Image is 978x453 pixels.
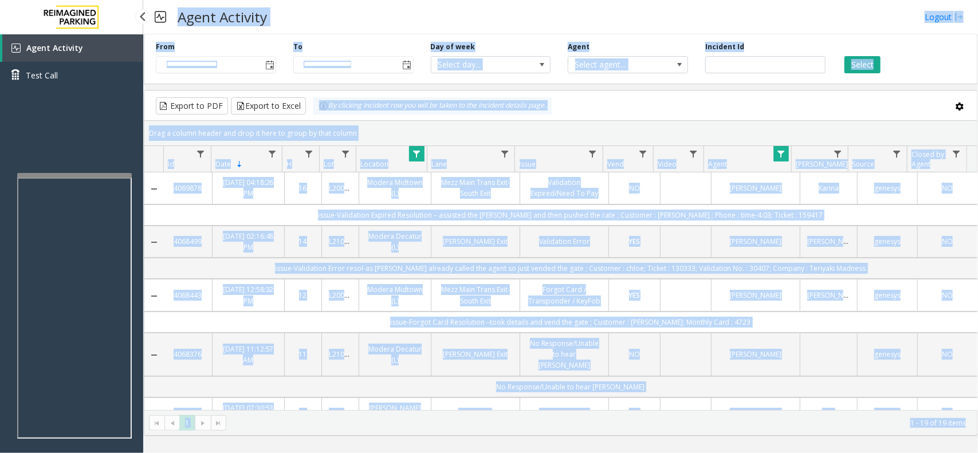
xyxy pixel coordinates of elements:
[438,284,513,306] a: Mezz Main Trans Exit- South Exit
[360,159,388,169] span: Location
[635,146,651,161] a: Vend Filter Menu
[329,408,352,419] a: L21088000
[527,338,602,371] a: No Response/Unable to hear [PERSON_NAME]
[431,159,447,169] span: Lane
[324,159,334,169] span: Lot
[925,236,971,247] a: NO
[2,34,143,62] a: Agent Activity
[889,146,905,161] a: Source Filter Menu
[865,183,910,194] a: genesys
[292,349,315,360] a: 11
[845,56,881,73] button: Select
[942,183,953,193] span: NO
[925,349,971,360] a: NO
[219,231,277,253] a: [DATE] 02:16:48 PM
[865,236,910,247] a: genesys
[807,408,850,419] a: asia
[796,159,848,169] span: [PERSON_NAME]
[438,408,513,419] a: North EXIT
[219,177,277,199] a: [DATE] 04:18:26 PM
[409,146,425,161] a: Location Filter Menu
[144,350,164,360] a: Collapse Details
[629,183,640,193] span: NO
[527,408,602,419] a: Validation Error
[807,290,850,301] a: [PERSON_NAME]
[171,183,205,194] a: 4069878
[616,290,653,301] a: YES
[853,159,875,169] span: Source
[366,284,424,306] a: Modera Midtown (L)
[942,349,953,359] span: NO
[215,159,231,169] span: Date
[219,344,277,365] a: [DATE] 11:12:57 AM
[292,408,315,419] a: 19
[329,236,352,247] a: L21093900
[301,146,316,161] a: H Filter Menu
[264,146,280,161] a: Date Filter Menu
[171,408,205,419] a: 4065224
[616,408,653,419] a: YES
[616,236,653,247] a: YES
[718,290,793,301] a: [PERSON_NAME]
[718,349,793,360] a: [PERSON_NAME]
[527,177,602,199] a: Validation Expired/Need To Pay
[607,159,624,169] span: Vend
[527,236,602,247] a: Validation Error
[293,42,303,52] label: To
[164,204,977,226] td: issue-Validation Expired Resolution – assisted the [PERSON_NAME] and then pushed the rate ; Custo...
[172,3,273,31] h3: Agent Activity
[686,146,701,161] a: Video Filter Menu
[718,236,793,247] a: [PERSON_NAME]
[338,146,354,161] a: Lot Filter Menu
[629,349,640,359] span: NO
[156,97,228,115] button: Export to PDF
[26,69,58,81] span: Test Call
[925,183,971,194] a: NO
[144,123,977,143] div: Drag a column header and drop it here to group by that column
[830,146,846,161] a: Parker Filter Menu
[807,236,850,247] a: [PERSON_NAME]
[144,146,977,410] div: Data table
[144,292,164,301] a: Collapse Details
[219,403,277,424] a: [DATE] 07:30:53 PM
[400,57,413,73] span: Toggle popup
[520,159,536,169] span: Issue
[235,160,244,169] span: Sortable
[949,146,964,161] a: Closed by Agent Filter Menu
[164,312,977,333] td: issue-Forgot Card Resolution –took details and vend the gate ; Customer : [PERSON_NAME]; Monthly ...
[925,408,971,419] a: NO
[865,349,910,360] a: genesys
[431,42,476,52] label: Day of week
[329,183,352,194] a: L20000500
[164,258,977,279] td: issue-Validation Error resol-as [PERSON_NAME] already called the agent so just vended the gate ; ...
[319,101,328,111] img: infoIcon.svg
[925,290,971,301] a: NO
[925,11,964,23] a: Logout
[807,183,850,194] a: Karina
[708,159,727,169] span: Agent
[231,97,306,115] button: Export to Excel
[438,177,513,199] a: Mezz Main Trans Exit- South Exit
[263,57,276,73] span: Toggle popup
[568,42,590,52] label: Agent
[955,11,964,23] img: logout
[497,146,512,161] a: Lane Filter Menu
[718,183,793,194] a: [PERSON_NAME]
[329,290,352,301] a: L20000500
[313,97,552,115] div: By clicking Incident row you will be taken to the incident details page.
[193,146,209,161] a: Id Filter Menu
[155,3,166,31] img: pageIcon
[366,344,424,365] a: Modera Decatur (L)
[329,349,352,360] a: L21093900
[616,349,653,360] a: NO
[585,146,600,161] a: Issue Filter Menu
[865,290,910,301] a: genesys
[438,349,513,360] a: [PERSON_NAME] Exit
[658,159,677,169] span: Video
[11,44,21,53] img: 'icon'
[616,183,653,194] a: NO
[179,415,195,431] span: Page 1
[292,183,315,194] a: 16
[865,408,910,419] a: genesys
[912,149,944,169] span: Closed by Agent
